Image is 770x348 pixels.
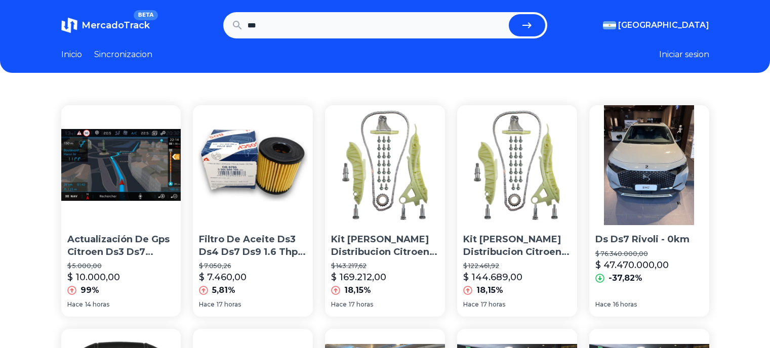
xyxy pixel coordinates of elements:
button: Iniciar sesion [659,49,709,61]
p: Kit [PERSON_NAME] Distribucion Citroen C5 Ds3 Ds4 Ds5 Ds7 1.6thp [463,233,571,258]
p: $ 5.000,00 [67,262,175,270]
span: Hace [331,300,347,309]
p: $ 144.689,00 [463,270,522,284]
p: Filtro De Aceite Ds3 Ds4 Ds7 Ds9 1.6 Thp Puretech [199,233,307,258]
img: MercadoTrack [61,17,77,33]
p: $ 122.461,92 [463,262,571,270]
img: Argentina [603,21,616,29]
span: Hace [199,300,215,309]
img: Ds Ds7 Rivoli - 0km [589,105,709,225]
span: Hace [67,300,83,309]
span: [GEOGRAPHIC_DATA] [618,19,709,31]
span: 17 horas [481,300,505,309]
img: Kit Cadena Distribucion Citroen C5 Ds3 Ds4 Ds5 Ds7 1.6thp© [325,105,445,225]
p: $ 7.050,26 [199,262,307,270]
a: Kit Cadena Distribucion Citroen C5 Ds3 Ds4 Ds5 Ds7 1.6thpKit [PERSON_NAME] Distribucion Citroen C... [457,105,577,317]
p: 18,15% [476,284,503,296]
img: Actualización De Gps Citroen Ds3 Ds7 Crossback Connect Nav [61,105,181,225]
p: $ 47.470.000,00 [595,258,669,272]
span: Hace [463,300,479,309]
p: 18,15% [344,284,371,296]
span: Hace [595,300,611,309]
img: Kit Cadena Distribucion Citroen C5 Ds3 Ds4 Ds5 Ds7 1.6thp [457,105,577,225]
span: 17 horas [217,300,241,309]
p: Kit [PERSON_NAME] Distribucion Citroen C5 Ds3 Ds4 Ds5 Ds7 1.6thp© [331,233,439,258]
p: -37,82% [609,272,642,284]
a: Ds Ds7 Rivoli - 0km Ds Ds7 Rivoli - 0km$ 76.340.000,00$ 47.470.000,00-37,82%Hace16 horas [589,105,709,317]
p: $ 7.460,00 [199,270,247,284]
p: $ 76.340.000,00 [595,250,703,258]
a: Actualización De Gps Citroen Ds3 Ds7 Crossback Connect Nav Actualización De Gps Citroen Ds3 Ds7 C... [61,105,181,317]
a: MercadoTrackBETA [61,17,150,33]
span: 14 horas [85,300,109,309]
p: $ 10.000,00 [67,270,120,284]
a: Kit Cadena Distribucion Citroen C5 Ds3 Ds4 Ds5 Ds7 1.6thp©Kit [PERSON_NAME] Distribucion Citroen ... [325,105,445,317]
span: MercadoTrack [82,20,150,31]
span: 16 horas [613,300,637,309]
p: $ 169.212,00 [331,270,386,284]
a: Sincronizacion [94,49,152,61]
p: Actualización De Gps Citroen Ds3 Ds7 Crossback Connect Nav [67,233,175,258]
img: Filtro De Aceite Ds3 Ds4 Ds7 Ds9 1.6 Thp Puretech [193,105,313,225]
p: 99% [80,284,99,296]
p: 5,81% [212,284,235,296]
button: [GEOGRAPHIC_DATA] [603,19,709,31]
p: $ 143.217,62 [331,262,439,270]
p: Ds Ds7 Rivoli - 0km [595,233,703,246]
a: Filtro De Aceite Ds3 Ds4 Ds7 Ds9 1.6 Thp PuretechFiltro De Aceite Ds3 Ds4 Ds7 Ds9 1.6 Thp Puretec... [193,105,313,317]
a: Inicio [61,49,82,61]
span: BETA [134,10,157,20]
span: 17 horas [349,300,373,309]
